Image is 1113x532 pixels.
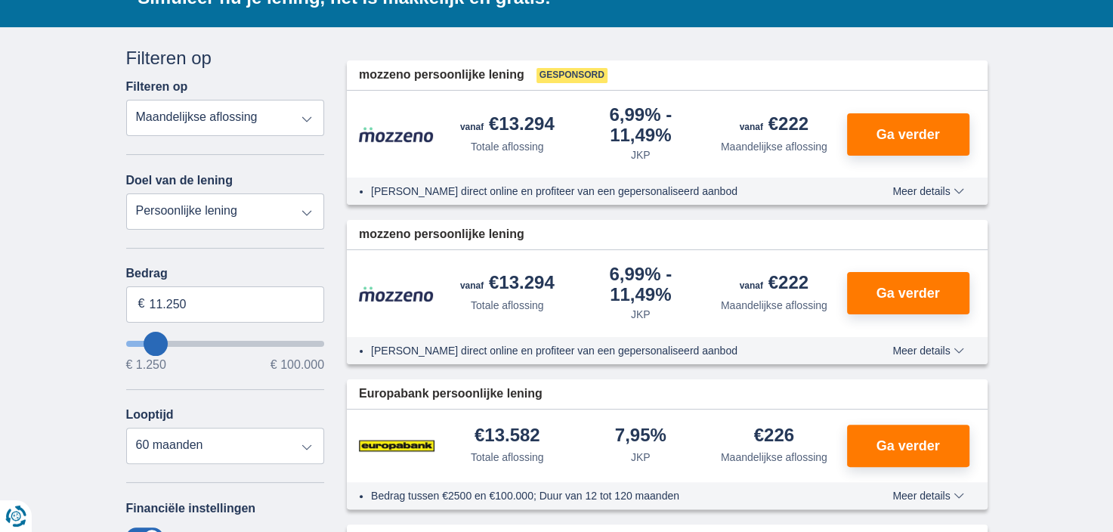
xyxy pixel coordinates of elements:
div: Totale aflossing [471,298,544,313]
span: € 1.250 [126,359,166,371]
span: mozzeno persoonlijke lening [359,66,524,84]
button: Ga verder [847,272,969,314]
span: Ga verder [876,439,939,453]
li: Bedrag tussen €2500 en €100.000; Duur van 12 tot 120 maanden [371,488,837,503]
label: Looptijd [126,408,174,422]
div: €13.294 [460,274,555,295]
span: € [138,295,145,313]
button: Meer details [881,185,975,197]
div: JKP [631,307,651,322]
div: 6,99% [580,265,702,304]
label: Financiële instellingen [126,502,256,515]
div: Totale aflossing [471,139,544,154]
div: 6,99% [580,106,702,144]
div: Maandelijkse aflossing [721,139,827,154]
div: 7,95% [615,426,666,447]
span: Ga verder [876,286,939,300]
button: Meer details [881,490,975,502]
div: €226 [754,426,794,447]
img: product.pl.alt Europabank [359,427,434,465]
span: € 100.000 [271,359,324,371]
div: €13.294 [460,115,555,136]
span: Europabank persoonlijke lening [359,385,543,403]
span: Meer details [892,186,963,196]
div: €222 [740,274,808,295]
div: Totale aflossing [471,450,544,465]
div: JKP [631,147,651,162]
li: [PERSON_NAME] direct online en profiteer van een gepersonaliseerd aanbod [371,343,837,358]
span: Gesponsord [536,68,608,83]
label: Bedrag [126,267,325,280]
span: Meer details [892,345,963,356]
div: €13.582 [475,426,540,447]
span: Meer details [892,490,963,501]
button: Ga verder [847,425,969,467]
input: wantToBorrow [126,341,325,347]
div: Maandelijkse aflossing [721,298,827,313]
label: Doel van de lening [126,174,233,187]
button: Ga verder [847,113,969,156]
div: €222 [740,115,808,136]
img: product.pl.alt Mozzeno [359,126,434,143]
span: Ga verder [876,128,939,141]
span: mozzeno persoonlijke lening [359,226,524,243]
li: [PERSON_NAME] direct online en profiteer van een gepersonaliseerd aanbod [371,184,837,199]
img: product.pl.alt Mozzeno [359,286,434,302]
div: Maandelijkse aflossing [721,450,827,465]
div: JKP [631,450,651,465]
label: Filteren op [126,80,188,94]
div: Filteren op [126,45,325,71]
button: Meer details [881,345,975,357]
